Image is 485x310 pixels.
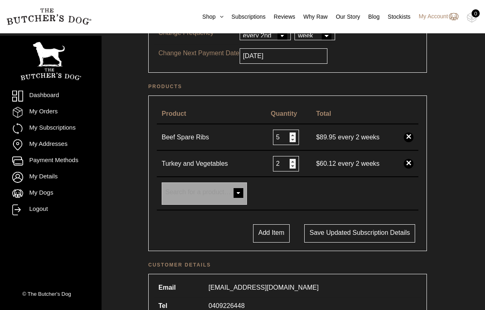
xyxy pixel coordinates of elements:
a: Reviews [266,13,295,21]
td: every 2 weeks [311,151,399,177]
a: My Subscriptions [12,123,89,134]
a: Payment Methods [12,156,89,167]
a: Subscriptions [223,13,266,21]
p: Change Next Payment Date [158,48,240,58]
th: Email [154,279,203,296]
a: My Orders [12,107,89,118]
img: TBD_Cart-Empty.png [467,12,477,23]
a: My Addresses [12,139,89,150]
span: 60.12 [316,160,338,167]
th: Quantity [266,104,312,124]
a: Shop [194,13,223,21]
button: Save updated subscription details [304,224,415,243]
div: 0 [472,9,480,17]
span: 89.95 [316,134,338,141]
span: $ [316,134,320,141]
td: [EMAIL_ADDRESS][DOMAIN_NAME] [204,279,422,296]
td: every 2 weeks [311,124,399,151]
th: Total [311,104,399,124]
button: Add Item [253,224,290,243]
h2: Products [148,82,427,91]
a: × [404,159,414,169]
a: My Dogs [12,188,89,199]
h2: Customer details [148,261,427,269]
span: $ [316,160,320,167]
a: Dashboard [12,91,89,102]
a: Turkey and Vegetables [162,159,243,169]
th: Product [157,104,266,124]
a: My Details [12,172,89,183]
a: My Account [411,12,459,22]
a: × [404,132,414,142]
a: Stockists [380,13,411,21]
a: Blog [360,13,380,21]
img: TBD_Portrait_Logo_White.png [20,42,81,80]
a: Why Raw [295,13,328,21]
a: Our Story [328,13,360,21]
a: Logout [12,204,89,215]
span: Search for a product… [165,189,231,195]
a: Beef Spare Ribs [162,132,243,142]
